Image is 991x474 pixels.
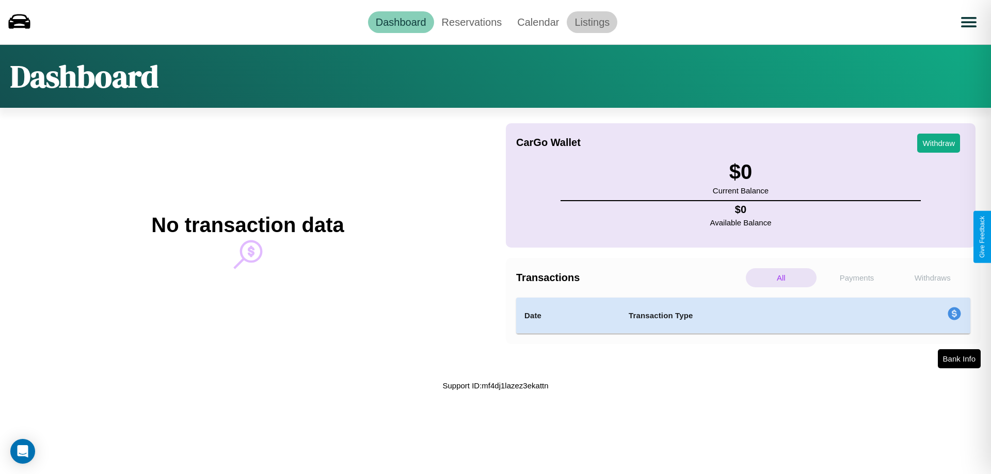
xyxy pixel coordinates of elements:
table: simple table [516,298,970,334]
div: Give Feedback [979,216,986,258]
h4: Transaction Type [629,309,863,322]
a: Reservations [434,11,510,33]
h4: CarGo Wallet [516,137,581,149]
a: Listings [567,11,617,33]
button: Open menu [954,8,983,37]
p: Current Balance [713,184,769,198]
p: All [746,268,817,287]
p: Payments [822,268,892,287]
button: Withdraw [917,134,960,153]
h4: $ 0 [710,204,772,216]
h4: Date [524,309,612,322]
button: Bank Info [938,349,981,368]
h4: Transactions [516,272,743,284]
div: Open Intercom Messenger [10,439,35,464]
a: Calendar [509,11,567,33]
p: Withdraws [897,268,968,287]
p: Support ID: mf4dj1lazez3ekattn [442,379,548,393]
h2: No transaction data [151,214,344,237]
h1: Dashboard [10,55,158,97]
h3: $ 0 [713,160,769,184]
p: Available Balance [710,216,772,230]
a: Dashboard [368,11,434,33]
